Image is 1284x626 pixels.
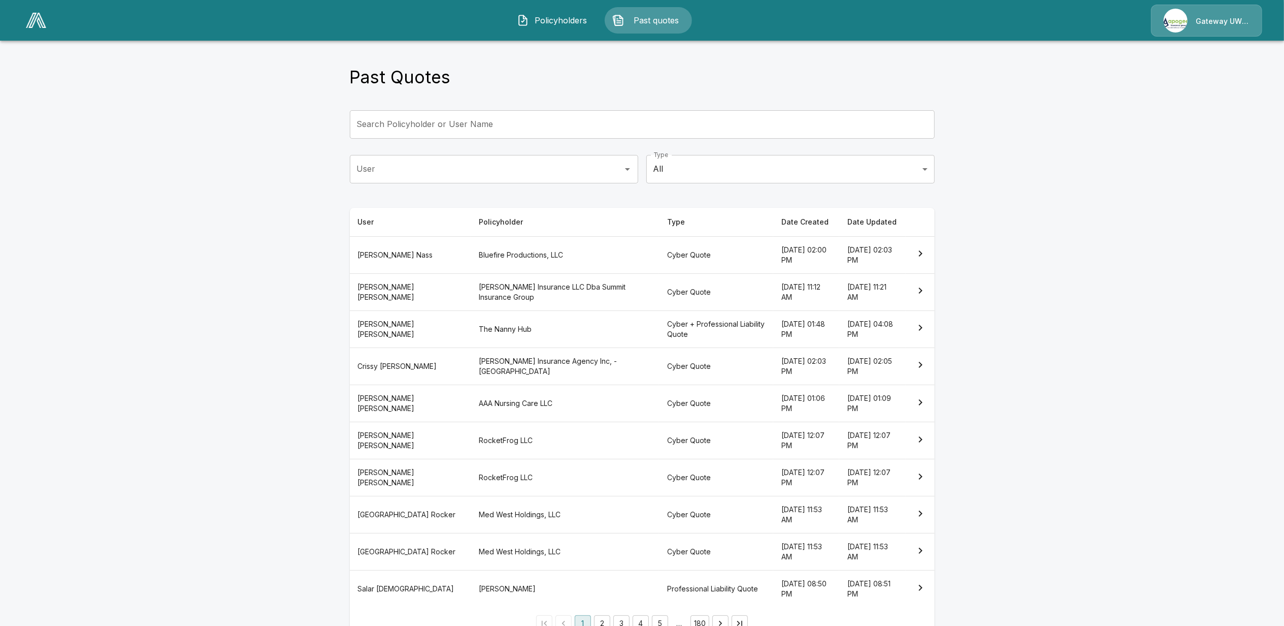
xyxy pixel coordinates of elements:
th: [DATE] 12:07 PM [839,422,906,459]
th: [DATE] 11:53 AM [773,534,839,571]
th: [DATE] 02:05 PM [839,348,906,385]
th: [DATE] 02:00 PM [773,236,839,273]
th: Cyber Quote [659,348,773,385]
img: AA Logo [26,13,46,28]
table: simple table [350,208,935,607]
span: Past quotes [629,14,684,26]
th: Date Created [773,208,839,237]
th: [DATE] 12:07 PM [773,422,839,459]
span: Policyholders [533,14,589,26]
button: Policyholders IconPolicyholders [509,7,597,34]
th: Bluefire Productions, LLC [471,236,659,273]
img: Agency Icon [1164,9,1188,33]
th: Salar [DEMOGRAPHIC_DATA] [350,571,471,608]
th: [DATE] 04:08 PM [839,310,906,348]
img: Policyholders Icon [517,14,529,26]
th: [PERSON_NAME] Insurance LLC Dba Summit Insurance Group [471,273,659,310]
th: Professional Liability Quote [659,571,773,608]
th: [DATE] 01:09 PM [839,385,906,422]
th: Cyber Quote [659,496,773,534]
th: [DATE] 12:07 PM [773,459,839,496]
th: [GEOGRAPHIC_DATA] Rocker [350,534,471,571]
th: [DATE] 08:50 PM [773,571,839,608]
th: Med West Holdings, LLC [471,534,659,571]
img: Past quotes Icon [612,14,624,26]
th: Cyber Quote [659,385,773,422]
label: Type [653,150,668,159]
th: Cyber Quote [659,534,773,571]
th: [PERSON_NAME] [PERSON_NAME] [350,459,471,496]
th: Cyber Quote [659,422,773,459]
th: [PERSON_NAME] [PERSON_NAME] [350,273,471,310]
th: Cyber Quote [659,273,773,310]
h4: Past Quotes [350,67,451,88]
th: [GEOGRAPHIC_DATA] Rocker [350,496,471,534]
th: [PERSON_NAME] [PERSON_NAME] [350,310,471,348]
th: [DATE] 11:53 AM [773,496,839,534]
th: [PERSON_NAME] [PERSON_NAME] [350,385,471,422]
th: Crissy [PERSON_NAME] [350,348,471,385]
th: Type [659,208,773,237]
th: [DATE] 08:51 PM [839,571,906,608]
th: RocketFrog LLC [471,459,659,496]
th: [PERSON_NAME] Insurance Agency Inc, - [GEOGRAPHIC_DATA] [471,348,659,385]
div: All [646,155,935,183]
th: [PERSON_NAME] [471,571,659,608]
th: Policyholder [471,208,659,237]
th: [DATE] 11:21 AM [839,273,906,310]
th: [DATE] 11:53 AM [839,534,906,571]
p: Gateway UW dba Apogee [1196,16,1249,26]
th: [PERSON_NAME] [PERSON_NAME] [350,422,471,459]
th: The Nanny Hub [471,310,659,348]
th: [PERSON_NAME] Nass [350,236,471,273]
th: [DATE] 02:03 PM [839,236,906,273]
button: Open [620,162,635,176]
th: [DATE] 11:53 AM [839,496,906,534]
th: AAA Nursing Care LLC [471,385,659,422]
a: Agency IconGateway UW dba Apogee [1151,5,1262,37]
th: [DATE] 11:12 AM [773,273,839,310]
th: Cyber Quote [659,236,773,273]
th: [DATE] 01:48 PM [773,310,839,348]
th: Cyber + Professional Liability Quote [659,310,773,348]
th: [DATE] 01:06 PM [773,385,839,422]
th: Med West Holdings, LLC [471,496,659,534]
th: [DATE] 02:03 PM [773,348,839,385]
th: [DATE] 12:07 PM [839,459,906,496]
button: Past quotes IconPast quotes [605,7,692,34]
th: Date Updated [839,208,906,237]
th: Cyber Quote [659,459,773,496]
th: RocketFrog LLC [471,422,659,459]
th: User [350,208,471,237]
